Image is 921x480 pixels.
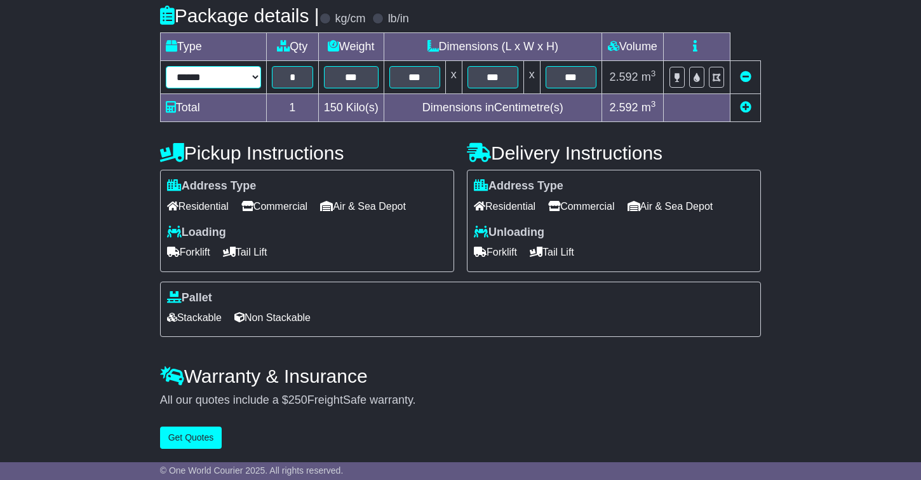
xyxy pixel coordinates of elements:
[740,71,751,83] a: Remove this item
[167,242,210,262] span: Forklift
[740,101,751,114] a: Add new item
[266,94,318,122] td: 1
[445,61,462,94] td: x
[548,196,614,216] span: Commercial
[160,5,319,26] h4: Package details |
[288,394,307,406] span: 250
[628,196,713,216] span: Air & Sea Depot
[160,366,762,387] h4: Warranty & Insurance
[318,33,384,61] td: Weight
[167,179,257,193] label: Address Type
[610,101,638,114] span: 2.592
[234,308,311,327] span: Non Stackable
[241,196,307,216] span: Commercial
[320,196,406,216] span: Air & Sea Depot
[167,308,222,327] span: Stackable
[160,33,266,61] td: Type
[610,71,638,83] span: 2.592
[474,226,544,240] label: Unloading
[167,291,212,305] label: Pallet
[388,12,409,26] label: lb/in
[384,94,602,122] td: Dimensions in Centimetre(s)
[530,242,574,262] span: Tail Lift
[160,427,222,449] button: Get Quotes
[318,94,384,122] td: Kilo(s)
[651,69,656,78] sup: 3
[335,12,366,26] label: kg/cm
[602,33,663,61] td: Volume
[160,142,454,163] h4: Pickup Instructions
[266,33,318,61] td: Qty
[474,196,535,216] span: Residential
[223,242,267,262] span: Tail Lift
[160,94,266,122] td: Total
[651,99,656,109] sup: 3
[167,226,226,240] label: Loading
[160,394,762,408] div: All our quotes include a $ FreightSafe warranty.
[474,242,517,262] span: Forklift
[523,61,540,94] td: x
[642,101,656,114] span: m
[384,33,602,61] td: Dimensions (L x W x H)
[467,142,761,163] h4: Delivery Instructions
[167,196,229,216] span: Residential
[642,71,656,83] span: m
[474,179,563,193] label: Address Type
[160,465,344,476] span: © One World Courier 2025. All rights reserved.
[324,101,343,114] span: 150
